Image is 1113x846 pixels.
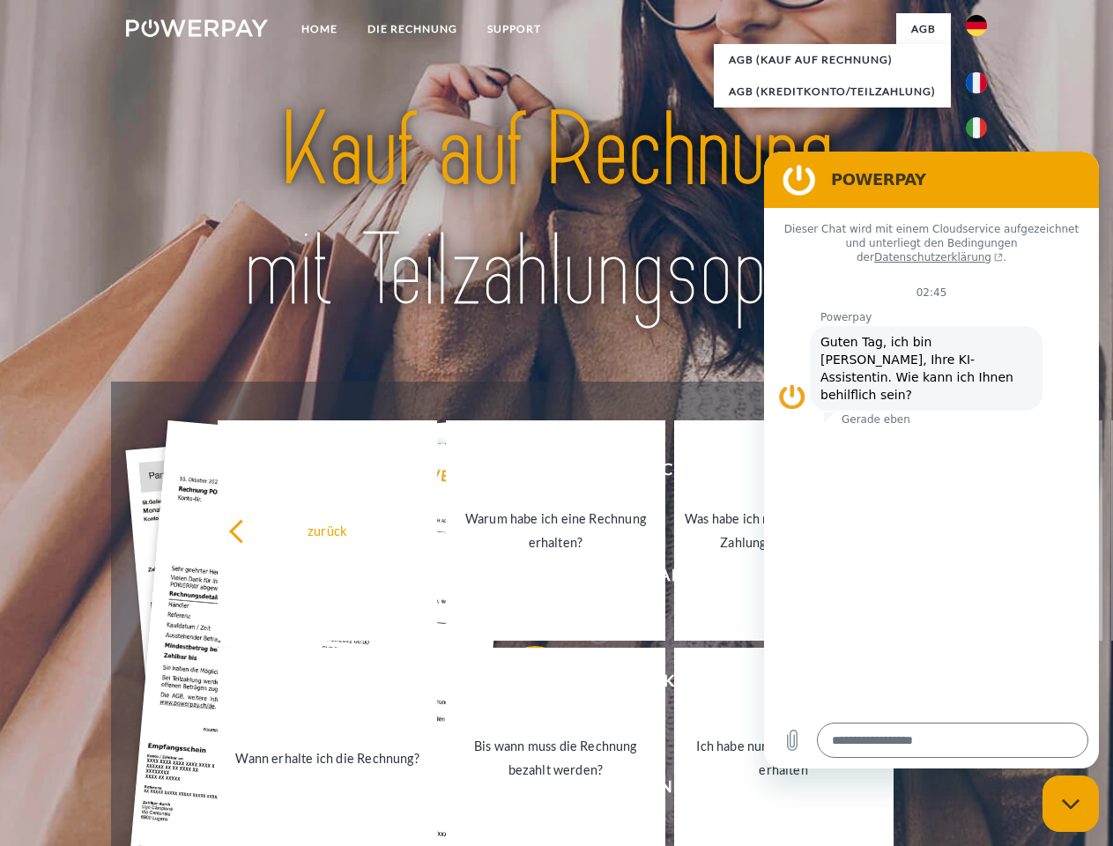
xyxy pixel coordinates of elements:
[685,734,883,782] div: Ich habe nur eine Teillieferung erhalten
[966,15,987,36] img: de
[966,117,987,138] img: it
[286,13,352,45] a: Home
[228,746,427,769] div: Wann erhalte ich die Rechnung?
[456,734,655,782] div: Bis wann muss die Rechnung bezahlt werden?
[685,507,883,554] div: Was habe ich noch offen, ist meine Zahlung eingegangen?
[714,76,951,108] a: AGB (Kreditkonto/Teilzahlung)
[472,13,556,45] a: SUPPORT
[896,13,951,45] a: agb
[228,518,427,542] div: zurück
[456,507,655,554] div: Warum habe ich eine Rechnung erhalten?
[764,152,1099,768] iframe: Messaging-Fenster
[168,85,945,338] img: title-powerpay_de.svg
[714,44,951,76] a: AGB (Kauf auf Rechnung)
[352,13,472,45] a: DIE RECHNUNG
[1043,775,1099,832] iframe: Schaltfläche zum Öffnen des Messaging-Fensters; Konversation läuft
[674,420,894,641] a: Was habe ich noch offen, ist meine Zahlung eingegangen?
[126,19,268,37] img: logo-powerpay-white.svg
[966,72,987,93] img: fr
